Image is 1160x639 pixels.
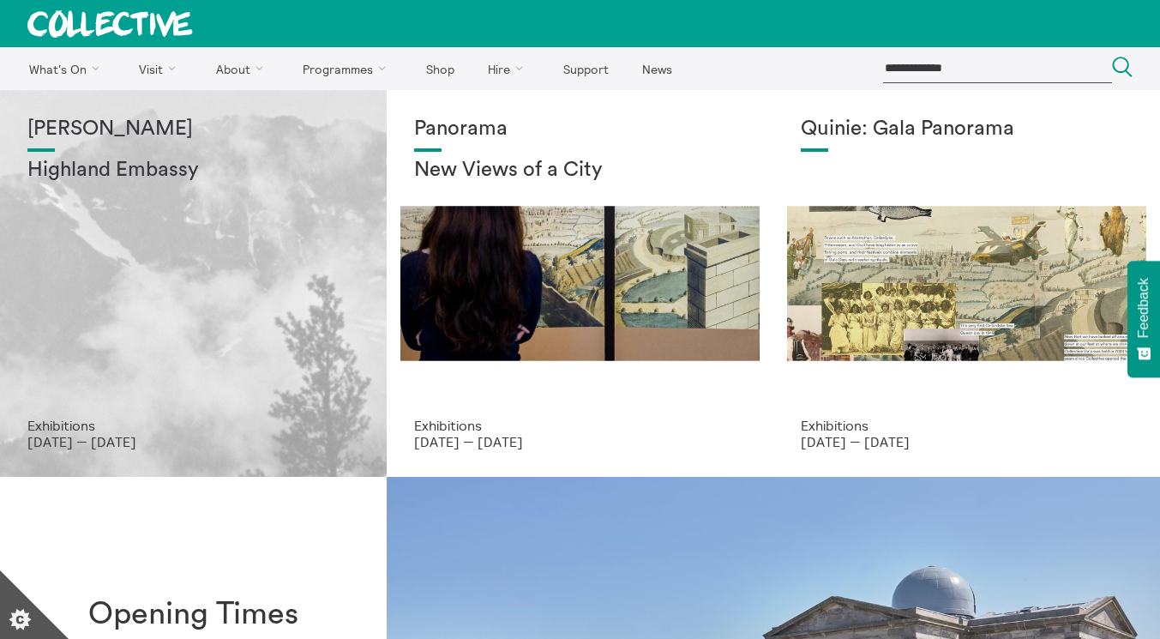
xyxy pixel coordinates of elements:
[124,47,198,90] a: Visit
[414,159,746,183] h2: New Views of a City
[88,597,298,632] h1: Opening Times
[627,47,687,90] a: News
[414,418,746,433] p: Exhibitions
[1136,278,1151,338] span: Feedback
[27,418,359,433] p: Exhibitions
[288,47,408,90] a: Programmes
[411,47,469,90] a: Shop
[414,434,746,449] p: [DATE] — [DATE]
[801,118,1133,142] h1: Quinie: Gala Panorama
[201,47,285,90] a: About
[801,418,1133,433] p: Exhibitions
[414,118,746,142] h1: Panorama
[801,434,1133,449] p: [DATE] — [DATE]
[27,434,359,449] p: [DATE] — [DATE]
[548,47,623,90] a: Support
[773,90,1160,477] a: Josie Vallely Quinie: Gala Panorama Exhibitions [DATE] — [DATE]
[27,118,359,142] h1: [PERSON_NAME]
[1127,261,1160,377] button: Feedback - Show survey
[387,90,773,477] a: Collective Panorama June 2025 small file 8 Panorama New Views of a City Exhibitions [DATE] — [DATE]
[14,47,121,90] a: What's On
[473,47,545,90] a: Hire
[27,159,359,183] h2: Highland Embassy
